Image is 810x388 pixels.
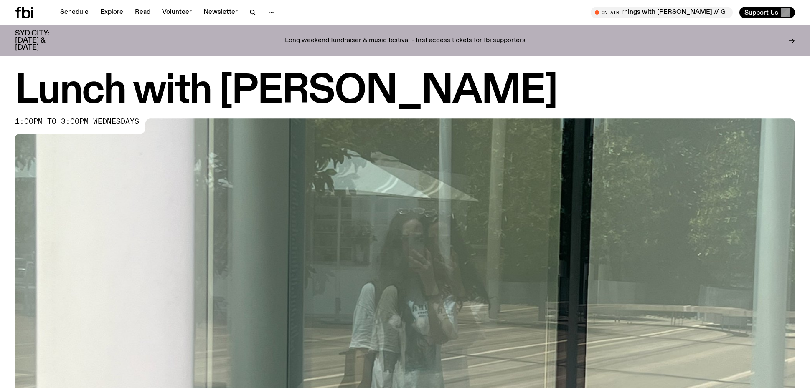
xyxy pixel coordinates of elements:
[95,7,128,18] a: Explore
[55,7,94,18] a: Schedule
[591,7,733,18] button: On AirMornings with [PERSON_NAME] // GLASS ANIMALS & [GEOGRAPHIC_DATA]
[739,7,795,18] button: Support Us
[157,7,197,18] a: Volunteer
[15,30,69,51] h3: SYD CITY: [DATE] & [DATE]
[15,73,795,110] h1: Lunch with [PERSON_NAME]
[744,9,778,16] span: Support Us
[130,7,155,18] a: Read
[285,37,526,45] p: Long weekend fundraiser & music festival - first access tickets for fbi supporters
[15,118,139,125] span: 1:00pm to 3:00pm wednesdays
[198,7,243,18] a: Newsletter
